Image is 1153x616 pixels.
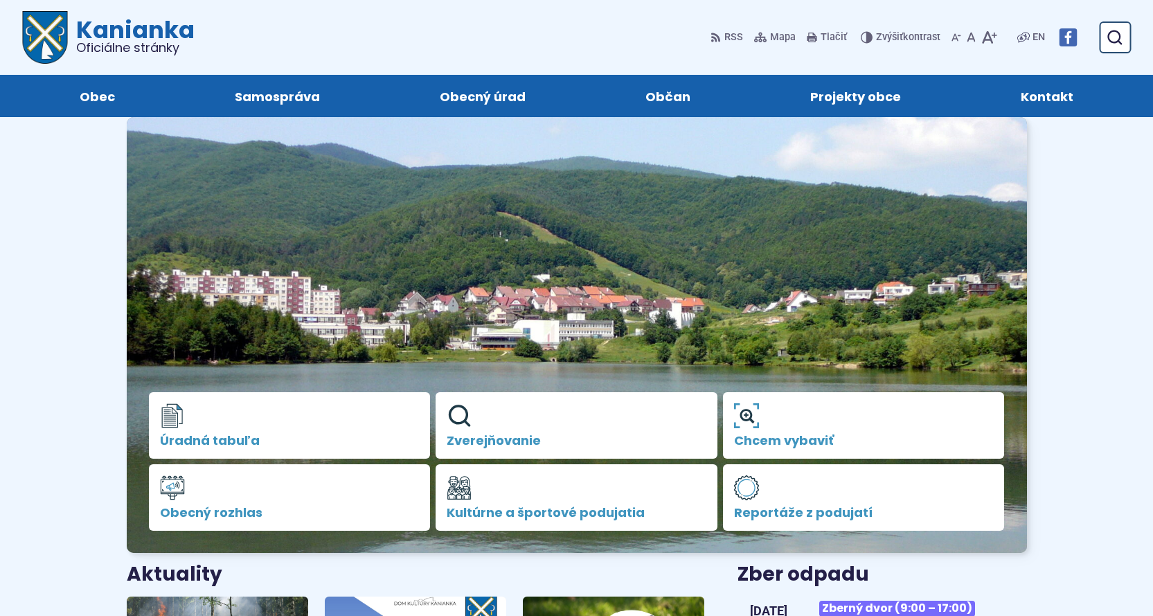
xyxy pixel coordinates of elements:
[22,11,195,64] a: Logo Kanianka, prejsť na domovskú stránku.
[160,434,420,448] span: Úradná tabuľa
[821,32,847,44] span: Tlačiť
[149,464,431,531] a: Obecný rozhlas
[804,23,850,52] button: Tlačiť
[600,75,737,117] a: Občan
[861,23,943,52] button: Zvýšiťkontrast
[1030,29,1048,46] a: EN
[876,32,940,44] span: kontrast
[978,23,1000,52] button: Zväčšiť veľkosť písma
[949,23,964,52] button: Zmenšiť veľkosť písma
[440,75,526,117] span: Obecný úrad
[68,18,195,54] h1: Kanianka
[80,75,115,117] span: Obec
[447,434,706,448] span: Zverejňovanie
[76,42,195,54] span: Oficiálne stránky
[710,23,746,52] a: RSS
[770,29,796,46] span: Mapa
[724,29,743,46] span: RSS
[149,392,431,459] a: Úradná tabuľa
[1021,75,1073,117] span: Kontakt
[738,564,1026,586] h3: Zber odpadu
[127,564,222,586] h3: Aktuality
[1033,29,1045,46] span: EN
[751,23,798,52] a: Mapa
[188,75,366,117] a: Samospráva
[975,75,1120,117] a: Kontakt
[160,506,420,520] span: Obecný rozhlas
[810,75,901,117] span: Projekty obce
[723,464,1005,531] a: Reportáže z podujatí
[447,506,706,520] span: Kultúrne a športové podujatia
[393,75,571,117] a: Obecný úrad
[645,75,690,117] span: Občan
[22,11,68,64] img: Prejsť na domovskú stránku
[1059,28,1077,46] img: Prejsť na Facebook stránku
[33,75,161,117] a: Obec
[876,31,903,43] span: Zvýšiť
[436,392,717,459] a: Zverejňovanie
[235,75,320,117] span: Samospráva
[734,506,994,520] span: Reportáže z podujatí
[723,392,1005,459] a: Chcem vybaviť
[734,434,994,448] span: Chcem vybaviť
[765,75,947,117] a: Projekty obce
[436,464,717,531] a: Kultúrne a športové podujatia
[964,23,978,52] button: Nastaviť pôvodnú veľkosť písma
